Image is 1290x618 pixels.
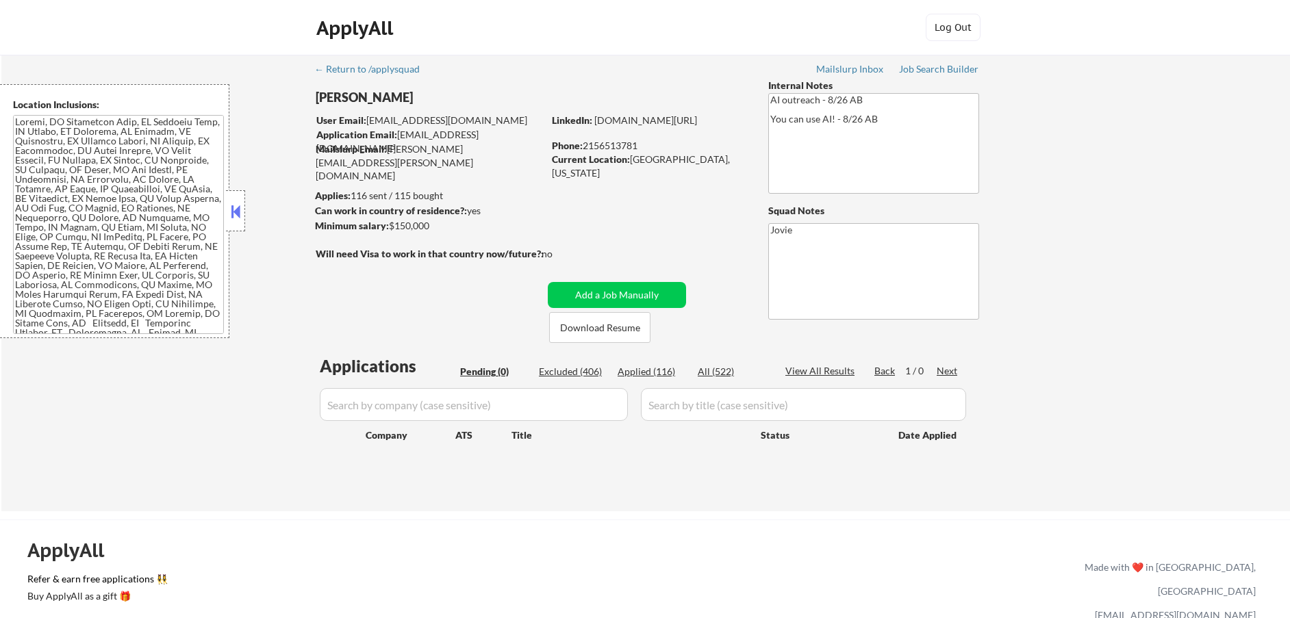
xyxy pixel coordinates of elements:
strong: Can work in country of residence?: [315,205,467,216]
div: Applications [320,358,455,374]
div: Mailslurp Inbox [816,64,885,74]
a: Job Search Builder [899,64,979,77]
div: ApplyAll [27,539,120,562]
div: 2156513781 [552,139,746,153]
div: 1 / 0 [905,364,937,378]
div: Back [874,364,896,378]
strong: Applies: [315,190,351,201]
div: Company [366,428,455,442]
input: Search by company (case sensitive) [320,388,628,421]
div: Title [511,428,748,442]
div: yes [315,204,539,218]
div: Buy ApplyAll as a gift 🎁 [27,591,164,601]
div: [EMAIL_ADDRESS][DOMAIN_NAME] [316,128,543,155]
strong: Mailslurp Email: [316,143,387,155]
div: Next [937,364,959,378]
strong: Current Location: [552,153,630,165]
div: [GEOGRAPHIC_DATA], [US_STATE] [552,153,746,179]
div: no [542,247,581,261]
strong: Application Email: [316,129,397,140]
strong: Phone: [552,140,583,151]
div: ← Return to /applysquad [314,64,433,74]
strong: LinkedIn: [552,114,592,126]
div: All (522) [698,365,766,378]
div: Status [761,422,878,447]
div: [PERSON_NAME] [316,89,597,106]
div: $150,000 [315,219,543,233]
div: Pending (0) [460,365,529,378]
button: Add a Job Manually [548,282,686,308]
a: Refer & earn free applications 👯‍♀️ [27,574,798,589]
div: 116 sent / 115 bought [315,189,543,203]
div: [EMAIL_ADDRESS][DOMAIN_NAME] [316,114,543,127]
div: Job Search Builder [899,64,979,74]
button: Log Out [926,14,981,41]
div: Excluded (406) [539,365,607,378]
a: ← Return to /applysquad [314,64,433,77]
input: Search by title (case sensitive) [641,388,966,421]
button: Download Resume [549,312,650,343]
div: View All Results [785,364,859,378]
a: [DOMAIN_NAME][URL] [594,114,697,126]
strong: User Email: [316,114,366,126]
div: Date Applied [898,428,959,442]
div: Made with ❤️ in [GEOGRAPHIC_DATA], [GEOGRAPHIC_DATA] [1079,555,1256,603]
div: Internal Notes [768,79,979,92]
div: ApplyAll [316,16,397,40]
a: Mailslurp Inbox [816,64,885,77]
div: ATS [455,428,511,442]
strong: Minimum salary: [315,220,389,231]
div: Location Inclusions: [13,98,224,112]
strong: Will need Visa to work in that country now/future?: [316,248,544,259]
div: [PERSON_NAME][EMAIL_ADDRESS][PERSON_NAME][DOMAIN_NAME] [316,142,543,183]
a: Buy ApplyAll as a gift 🎁 [27,589,164,606]
div: Squad Notes [768,204,979,218]
div: Applied (116) [618,365,686,378]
